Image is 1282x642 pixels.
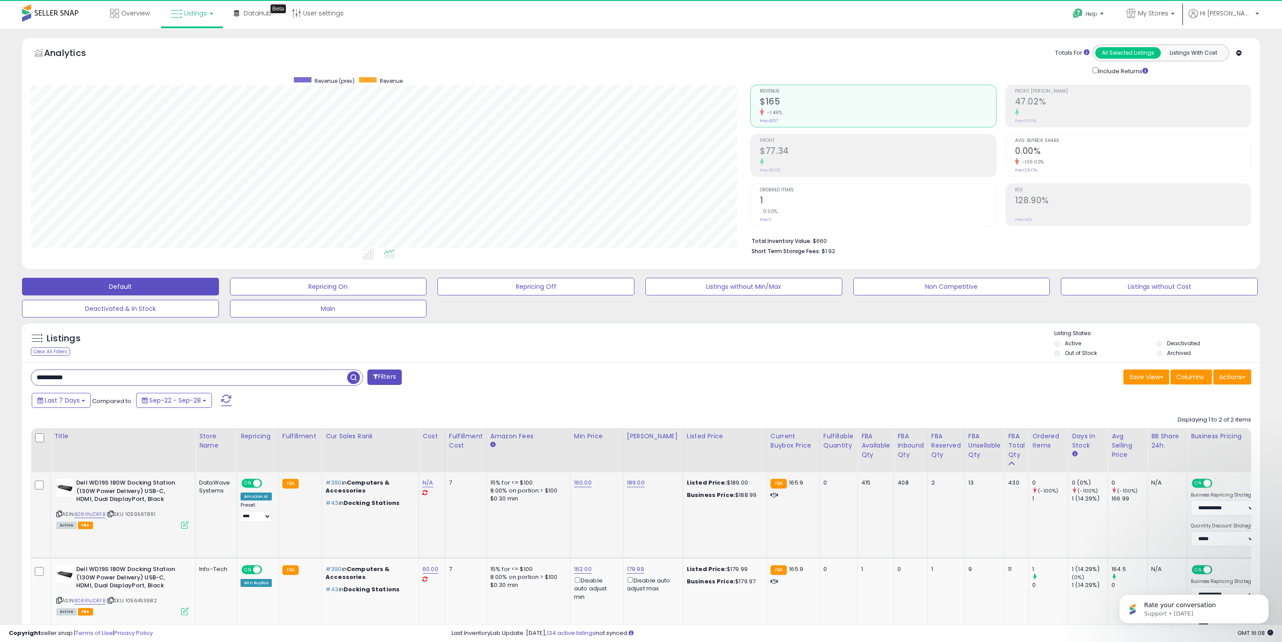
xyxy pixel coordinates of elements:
div: $0.30 min [490,581,563,589]
div: 1 (14.29%) [1072,565,1108,573]
b: Business Price: [687,491,735,499]
label: Quantity Discount Strategy: [1191,523,1255,529]
span: #43 [326,499,338,507]
div: Business Pricing [1191,432,1280,441]
button: Non Competitive [853,278,1050,295]
label: Out of Stock [1065,349,1097,357]
div: N/A [1151,479,1180,487]
small: FBA [282,565,299,575]
button: Filters [367,370,402,385]
h2: $77.34 [760,146,996,158]
b: Dell WD19S 180W Docking Station (130W Power Delivery) USB-C, HDMI, Dual DisplayPort, Black [76,479,183,506]
div: BB Share 24h. [1151,432,1183,450]
small: FBA [771,479,787,489]
span: Profit [PERSON_NAME] [1015,89,1251,94]
small: Prev: 1 [760,217,771,222]
div: 7 [449,565,480,573]
div: 415 [861,479,887,487]
div: N/A [1151,565,1180,573]
span: Columns [1176,373,1204,381]
span: Avg. Buybox Share [1015,138,1251,143]
span: Hi [PERSON_NAME] [1200,9,1253,18]
div: 0 [1112,479,1147,487]
button: Last 7 Days [32,393,91,408]
b: Dell WD19S 180W Docking Station (130W Power Delivery) USB-C, HDMI, Dual DisplayPort, Black [76,565,183,592]
div: Current Buybox Price [771,432,816,450]
a: B08XNJDRFB [74,511,105,518]
div: 9 [968,565,998,573]
button: All Selected Listings [1095,47,1161,59]
a: N/A [422,478,433,487]
div: Fulfillable Quantity [823,432,854,450]
div: 0 [1032,479,1068,487]
div: FBA Unsellable Qty [968,432,1001,459]
button: Default [22,278,219,295]
h2: 47.02% [1015,97,1251,108]
span: FBA [78,608,93,616]
a: Help [1066,1,1112,29]
button: Columns [1171,370,1212,384]
span: ON [1193,480,1204,487]
p: Listing States: [1054,329,1260,338]
b: Business Price: [687,577,735,586]
span: Docking Stations [344,499,400,507]
button: Sep-22 - Sep-28 [136,393,212,408]
div: 0 [897,565,921,573]
span: Overview [121,9,150,18]
span: #43 [326,585,338,593]
small: (-100%) [1038,487,1058,494]
div: 8.00% on portion > $100 [490,573,563,581]
div: 7 [449,479,480,487]
div: Avg Selling Price [1112,432,1144,459]
span: OFF [261,566,275,574]
img: 316FBdvsaBL._SL40_.jpg [56,565,74,583]
div: Clear All Filters [31,347,70,356]
div: 0 (0%) [1072,479,1108,487]
div: 408 [897,479,921,487]
span: 165.9 [789,565,803,573]
div: ASIN: [56,479,189,528]
div: Fulfillment Cost [449,432,483,450]
div: 2 [931,479,958,487]
span: ON [242,480,253,487]
span: OFF [261,480,275,487]
a: 179.99 [627,565,644,574]
span: | SKU: 1059567891 [107,511,156,518]
p: in [326,565,412,581]
div: ASIN: [56,565,189,614]
div: Ordered Items [1032,432,1064,450]
label: Deactivated [1167,340,1200,347]
small: FBA [771,565,787,575]
span: FBA [78,522,93,529]
div: $189.00 [687,479,760,487]
div: Cost [422,432,441,441]
b: Listed Price: [687,478,727,487]
div: 0 [823,565,851,573]
div: 15% for <= $100 [490,565,563,573]
span: My Stores [1138,9,1168,18]
b: Short Term Storage Fees: [752,247,820,255]
div: 13 [968,479,998,487]
h5: Analytics [44,47,103,61]
button: Listings without Min/Max [645,278,842,295]
div: [PERSON_NAME] [627,432,679,441]
div: Disable auto adjust max [627,575,676,593]
div: 8.00% on portion > $100 [490,487,563,495]
div: $179.97 [687,578,760,586]
div: $0.30 min [490,495,563,503]
b: Total Inventory Value: [752,237,811,245]
small: -1.49% [764,109,782,116]
div: FBA Reserved Qty [931,432,961,459]
div: Include Returns [1086,66,1159,76]
div: Disable auto adjust min [574,575,616,601]
div: 1 (14.29%) [1072,581,1108,589]
button: Deactivated & In Stock [22,300,219,317]
div: 430 [1008,479,1022,487]
span: Revenue [760,89,996,94]
span: Listings [184,9,207,18]
h2: 128.90% [1015,195,1251,207]
a: Privacy Policy [114,629,153,637]
div: Last InventoryLab Update: [DATE], not synced. [452,629,1274,638]
small: Prev: N/A [1015,217,1032,222]
h2: 1 [760,195,996,207]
